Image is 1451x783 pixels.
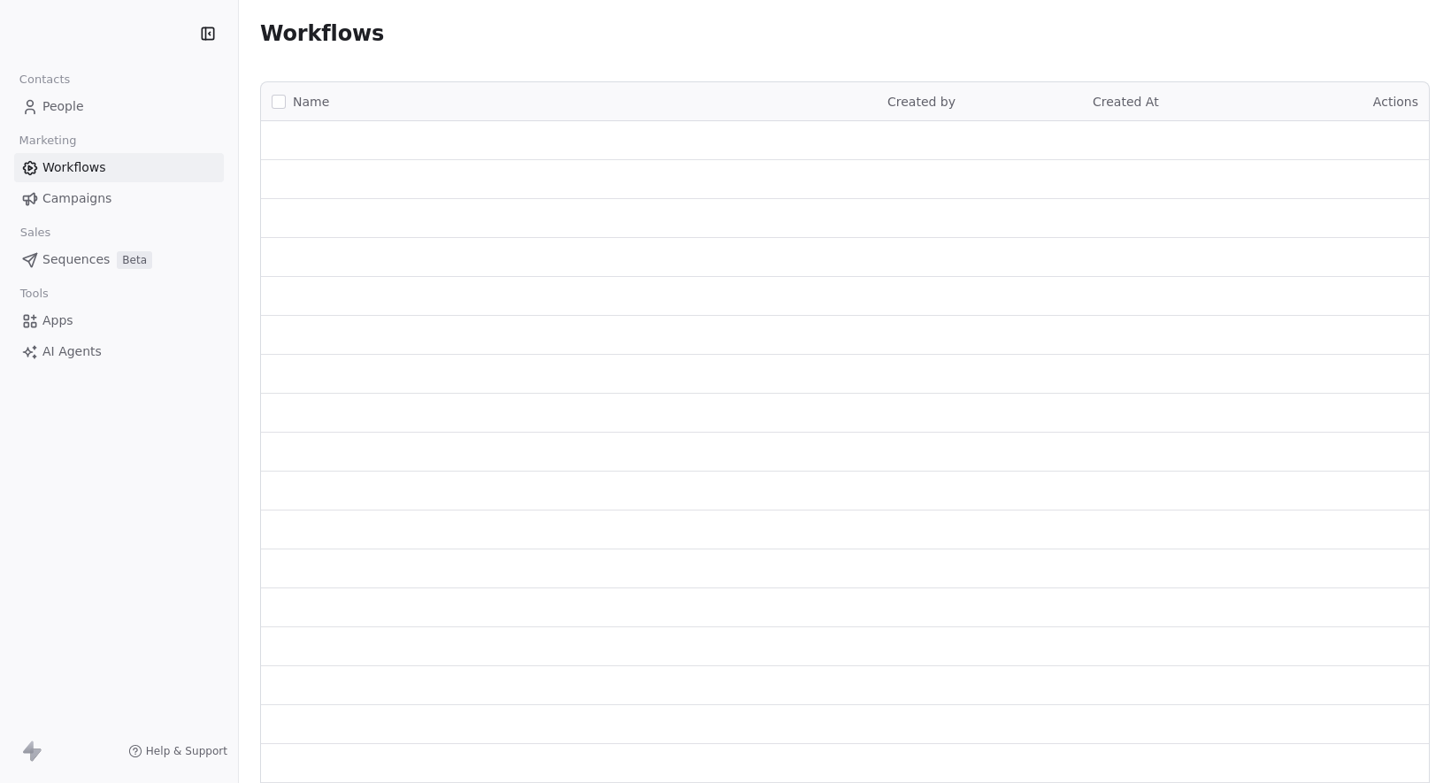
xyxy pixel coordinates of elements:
[117,251,152,269] span: Beta
[260,21,384,46] span: Workflows
[12,66,78,93] span: Contacts
[42,250,110,269] span: Sequences
[1093,95,1159,109] span: Created At
[293,93,329,111] span: Name
[128,744,227,758] a: Help & Support
[14,306,224,335] a: Apps
[14,337,224,366] a: AI Agents
[42,189,111,208] span: Campaigns
[42,311,73,330] span: Apps
[12,219,58,246] span: Sales
[42,97,84,116] span: People
[1373,95,1418,109] span: Actions
[42,342,102,361] span: AI Agents
[14,245,224,274] a: SequencesBeta
[12,127,84,154] span: Marketing
[14,184,224,213] a: Campaigns
[146,744,227,758] span: Help & Support
[12,280,56,307] span: Tools
[42,158,106,177] span: Workflows
[14,153,224,182] a: Workflows
[887,95,956,109] span: Created by
[14,92,224,121] a: People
